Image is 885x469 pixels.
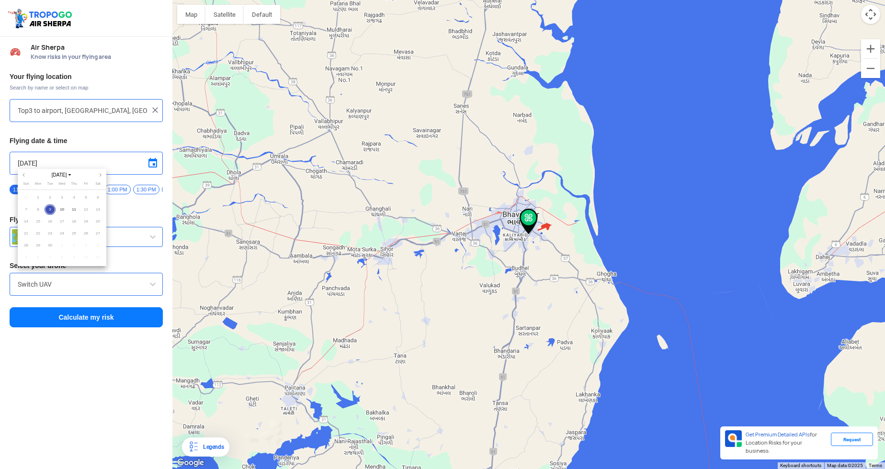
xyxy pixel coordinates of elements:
[68,192,80,204] td: September 4, 2025
[32,204,44,216] td: September 8, 2025
[44,240,56,252] td: September 30, 2025
[97,171,104,179] button: Next month
[92,216,104,228] td: September 20, 2025
[68,240,80,252] td: October 2, 2025
[33,192,44,203] span: 1
[92,252,104,264] td: October 11, 2025
[20,228,32,240] td: September 21, 2025
[92,228,103,239] span: 27
[47,182,53,185] span: Tue
[44,252,56,264] td: October 7, 2025
[92,240,103,251] span: 4
[80,192,91,203] span: 5
[44,216,56,228] td: September 16, 2025
[92,240,104,252] td: October 4, 2025
[20,216,32,228] td: September 14, 2025
[32,192,44,204] td: September 1, 2025
[33,228,44,239] span: 22
[44,181,56,190] th: Tuesday
[95,182,101,185] span: Sat
[68,216,79,227] span: 18
[92,228,104,240] td: September 27, 2025
[80,228,92,240] td: September 26, 2025
[49,171,75,179] button: Choose month and year
[92,204,104,216] td: September 13, 2025
[68,204,79,215] span: 11
[71,182,77,185] span: Thu
[80,204,91,215] span: 12
[21,240,32,251] span: 28
[21,252,32,263] span: 5
[80,216,92,228] td: September 19, 2025
[68,216,80,228] td: September 18, 2025
[32,181,44,190] th: Monday
[56,204,68,216] td: September 10, 2025
[20,252,32,264] td: October 5, 2025
[68,204,80,216] td: September 11, 2025
[57,192,68,203] span: 3
[80,216,91,227] span: 19
[68,181,80,190] th: Thursday
[68,228,80,240] td: September 25, 2025
[56,252,68,264] td: October 8, 2025
[68,252,79,263] span: 9
[21,204,32,215] span: 7
[92,192,104,204] td: September 6, 2025
[58,182,65,185] span: Wed
[80,252,92,264] td: October 10, 2025
[49,171,75,179] span: [DATE]
[92,192,103,203] span: 6
[20,240,32,252] td: September 28, 2025
[80,240,92,252] td: October 3, 2025
[57,240,68,251] span: 1
[20,204,32,216] td: September 7, 2025
[32,228,44,240] td: September 22, 2025
[33,252,44,263] span: 6
[56,240,68,252] td: October 1, 2025
[35,182,42,185] span: Mon
[92,204,103,215] span: 13
[20,192,32,204] td: August 31, 2025
[80,192,92,204] td: September 5, 2025
[57,228,68,239] span: 24
[92,181,104,190] th: Saturday
[92,216,103,227] span: 20
[45,252,56,263] span: 7
[68,252,80,264] td: October 9, 2025
[20,171,27,179] button: Previous month
[44,192,56,204] td: September 2, 2025
[32,216,44,228] td: September 15, 2025
[80,204,92,216] td: September 12, 2025
[56,228,68,240] td: September 24, 2025
[33,216,44,227] span: 15
[33,204,44,215] span: 8
[32,252,44,264] td: October 6, 2025
[45,216,56,227] span: 16
[80,240,91,251] span: 3
[80,228,91,239] span: 26
[68,228,79,239] span: 25
[92,252,103,263] span: 11
[57,252,68,263] span: 8
[23,182,29,185] span: Sun
[57,216,68,227] span: 17
[44,204,56,216] td: September 9, 2025
[45,204,56,215] span: 9
[45,228,56,239] span: 23
[56,192,68,204] td: September 3, 2025
[21,228,32,239] span: 21
[56,216,68,228] td: September 17, 2025
[21,192,32,203] span: 31
[45,240,56,251] span: 30
[57,204,68,215] span: 10
[32,240,44,252] td: September 29, 2025
[80,252,91,263] span: 10
[56,181,68,190] th: Wednesday
[68,192,79,203] span: 4
[45,192,56,203] span: 2
[84,182,88,185] span: Fri
[20,181,32,190] th: Sunday
[33,240,44,251] span: 29
[68,240,79,251] span: 2
[80,181,92,190] th: Friday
